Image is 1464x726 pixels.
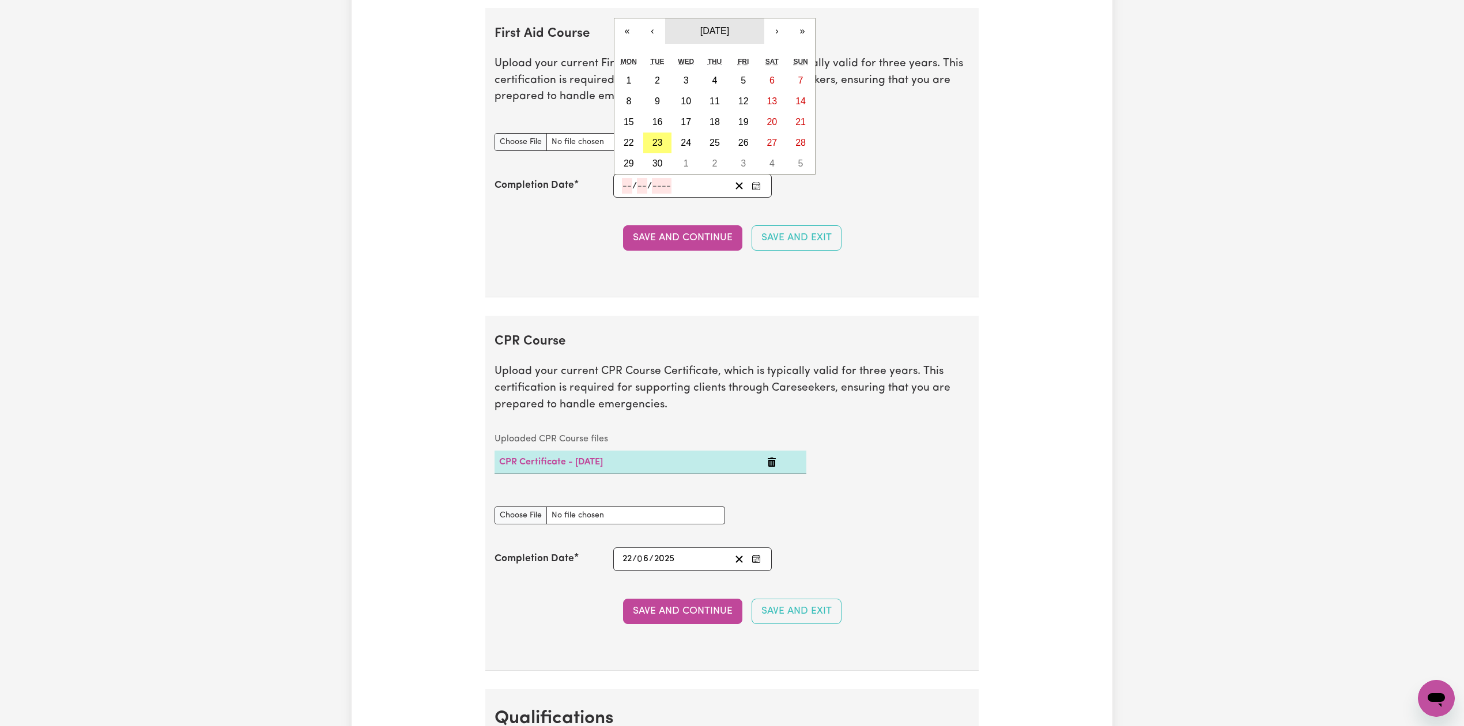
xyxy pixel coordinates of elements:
[671,133,700,153] button: September 24, 2025
[495,56,969,105] p: Upload your current First Aid Course Certificate, which is typically valid for three years. This ...
[637,551,649,567] input: --
[793,58,808,66] abbr: Sunday
[786,70,815,91] button: September 7, 2025
[652,158,663,168] abbr: September 30, 2025
[624,117,634,127] abbr: September 15, 2025
[621,58,637,66] abbr: Monday
[710,117,720,127] abbr: September 18, 2025
[652,138,663,148] abbr: September 23, 2025
[729,112,758,133] button: September 19, 2025
[640,18,665,44] button: ‹
[684,158,689,168] abbr: October 1, 2025
[632,181,637,191] span: /
[758,70,787,91] button: September 6, 2025
[769,75,775,85] abbr: September 6, 2025
[614,91,643,112] button: September 8, 2025
[798,158,803,168] abbr: October 5, 2025
[643,70,672,91] button: September 2, 2025
[652,117,663,127] abbr: September 16, 2025
[681,117,691,127] abbr: September 17, 2025
[665,18,764,44] button: [DATE]
[758,153,787,174] button: October 4, 2025
[632,554,637,564] span: /
[623,225,742,251] button: Save and Continue
[767,138,777,148] abbr: September 27, 2025
[708,58,722,66] abbr: Thursday
[495,334,969,350] h2: CPR Course
[730,178,748,194] button: Clear date
[495,428,806,451] caption: Uploaded CPR Course files
[712,158,718,168] abbr: October 2, 2025
[729,70,758,91] button: September 5, 2025
[795,96,806,106] abbr: September 14, 2025
[671,70,700,91] button: September 3, 2025
[684,75,689,85] abbr: September 3, 2025
[614,153,643,174] button: September 29, 2025
[712,75,718,85] abbr: September 4, 2025
[730,551,748,567] button: Clear date
[710,96,720,106] abbr: September 11, 2025
[649,554,654,564] span: /
[1418,680,1455,717] iframe: Button to launch messaging window
[752,599,842,624] button: Save and Exit
[622,551,632,567] input: --
[647,181,652,191] span: /
[729,153,758,174] button: October 3, 2025
[729,133,758,153] button: September 26, 2025
[790,18,815,44] button: »
[623,599,742,624] button: Save and Continue
[495,27,969,42] h2: First Aid Course
[495,178,574,193] label: Completion Date
[758,112,787,133] button: September 20, 2025
[678,58,694,66] abbr: Wednesday
[614,18,640,44] button: «
[748,178,764,194] button: Enter the Completion Date of your First Aid Course
[758,91,787,112] button: September 13, 2025
[700,133,729,153] button: September 25, 2025
[738,117,749,127] abbr: September 19, 2025
[700,91,729,112] button: September 11, 2025
[758,133,787,153] button: September 27, 2025
[637,554,643,564] span: 0
[765,58,779,66] abbr: Saturday
[671,91,700,112] button: September 10, 2025
[738,138,749,148] abbr: September 26, 2025
[700,26,729,36] span: [DATE]
[741,158,746,168] abbr: October 3, 2025
[681,96,691,106] abbr: September 10, 2025
[626,96,631,106] abbr: September 8, 2025
[652,178,671,194] input: ----
[651,58,665,66] abbr: Tuesday
[767,117,777,127] abbr: September 20, 2025
[643,153,672,174] button: September 30, 2025
[798,75,803,85] abbr: September 7, 2025
[700,112,729,133] button: September 18, 2025
[752,225,842,251] button: Save and Exit
[643,112,672,133] button: September 16, 2025
[622,178,632,194] input: --
[614,133,643,153] button: September 22, 2025
[786,112,815,133] button: September 21, 2025
[748,551,764,567] button: Enter the Completion Date of your CPR Course
[671,112,700,133] button: September 17, 2025
[643,91,672,112] button: September 9, 2025
[499,457,603,467] a: CPR Certificate - [DATE]
[738,96,749,106] abbr: September 12, 2025
[655,96,660,106] abbr: September 9, 2025
[643,133,672,153] button: September 23, 2025
[767,455,776,469] button: Delete CPR Certificate - 22/06/2025
[741,75,746,85] abbr: September 5, 2025
[624,158,634,168] abbr: September 29, 2025
[795,138,806,148] abbr: September 28, 2025
[654,551,675,567] input: ----
[786,91,815,112] button: September 14, 2025
[655,75,660,85] abbr: September 2, 2025
[614,70,643,91] button: September 1, 2025
[786,133,815,153] button: September 28, 2025
[729,91,758,112] button: September 12, 2025
[700,70,729,91] button: September 4, 2025
[738,58,749,66] abbr: Friday
[769,158,775,168] abbr: October 4, 2025
[624,138,634,148] abbr: September 22, 2025
[495,551,574,566] label: Completion Date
